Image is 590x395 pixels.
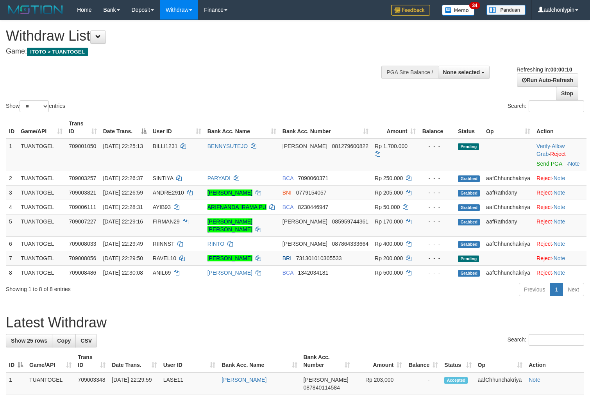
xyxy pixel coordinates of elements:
div: - - - [422,189,452,197]
td: aafChhunchakriya [475,372,526,395]
th: Amount: activate to sort column ascending [353,350,405,372]
span: AYIB93 [153,204,171,210]
span: [DATE] 22:28:31 [103,204,143,210]
h1: Latest Withdraw [6,315,584,331]
span: BCA [282,204,293,210]
img: MOTION_logo.png [6,4,65,16]
img: Button%20Memo.svg [442,5,475,16]
td: TUANTOGEL [18,171,66,185]
span: Pending [458,256,479,262]
a: Show 25 rows [6,334,52,347]
a: Copy [52,334,76,347]
td: 8 [6,265,18,280]
th: Amount: activate to sort column ascending [372,116,419,139]
span: None selected [443,69,480,75]
td: 4 [6,200,18,214]
span: Copy 087840114584 to clipboard [304,384,340,391]
th: User ID: activate to sort column ascending [160,350,218,372]
th: Date Trans.: activate to sort column ascending [109,350,160,372]
a: Reject [536,255,552,261]
a: Run Auto-Refresh [517,73,578,87]
span: Show 25 rows [11,338,47,344]
div: - - - [422,174,452,182]
th: Op: activate to sort column ascending [475,350,526,372]
span: BNI [282,189,291,196]
td: TUANTOGEL [18,139,66,171]
td: aafChhunchakriya [483,171,533,185]
div: Showing 1 to 8 of 8 entries [6,282,240,293]
a: Verify [536,143,550,149]
th: ID: activate to sort column descending [6,350,26,372]
span: Rp 200.000 [375,255,403,261]
a: Previous [519,283,550,296]
th: Trans ID: activate to sort column ascending [66,116,100,139]
a: ARIFNANDA IRAMA PU [207,204,266,210]
span: Copy 081279600822 to clipboard [332,143,368,149]
td: aafChhunchakriya [483,200,533,214]
a: RINTO [207,241,224,247]
label: Show entries [6,100,65,112]
input: Search: [529,334,584,346]
a: 1 [550,283,563,296]
td: · [533,265,586,280]
span: 709008056 [69,255,96,261]
span: RAVEL10 [153,255,176,261]
div: - - - [422,240,452,248]
a: Reject [536,175,552,181]
a: [PERSON_NAME] [PERSON_NAME] [207,218,252,232]
a: Note [529,377,540,383]
div: - - - [422,142,452,150]
span: [DATE] 22:30:08 [103,270,143,276]
span: [PERSON_NAME] [282,143,327,149]
a: [PERSON_NAME] [207,255,252,261]
span: [DATE] 22:29:16 [103,218,143,225]
a: Send PGA [536,161,562,167]
select: Showentries [20,100,49,112]
th: Bank Acc. Name: activate to sort column ascending [204,116,279,139]
a: Stop [556,87,578,100]
td: LASE11 [160,372,218,395]
button: None selected [438,66,490,79]
td: aafChhunchakriya [483,236,533,251]
span: ITOTO > TUANTOGEL [27,48,88,56]
span: CSV [80,338,92,344]
a: Note [554,255,565,261]
span: FIRMAN29 [153,218,180,225]
th: Action [533,116,586,139]
span: [DATE] 22:26:59 [103,189,143,196]
span: Copy 0779154057 to clipboard [296,189,327,196]
td: TUANTOGEL [18,200,66,214]
span: Rp 1.700.000 [375,143,408,149]
img: panduan.png [486,5,526,15]
td: 7 [6,251,18,265]
td: · · [533,139,586,171]
span: Rp 500.000 [375,270,403,276]
span: Copy 8230446947 to clipboard [298,204,328,210]
span: Grabbed [458,190,480,197]
span: BRI [282,255,291,261]
span: [PERSON_NAME] [282,218,327,225]
span: 709008033 [69,241,96,247]
span: 709007227 [69,218,96,225]
a: Reject [536,189,552,196]
th: Balance [419,116,455,139]
th: Status: activate to sort column ascending [441,350,474,372]
td: · [533,251,586,265]
div: - - - [422,269,452,277]
td: · [533,185,586,200]
a: Note [554,189,565,196]
span: [DATE] 22:26:37 [103,175,143,181]
a: Note [554,175,565,181]
span: Refreshing in: [517,66,572,73]
a: [PERSON_NAME] [222,377,266,383]
a: Reject [550,151,566,157]
span: Grabbed [458,204,480,211]
a: BENNYSUTEJO [207,143,248,149]
td: [DATE] 22:29:59 [109,372,160,395]
td: 3 [6,185,18,200]
th: User ID: activate to sort column ascending [150,116,204,139]
th: Status [455,116,483,139]
td: Rp 203,000 [353,372,405,395]
span: [PERSON_NAME] [304,377,349,383]
span: Copy 085959744361 to clipboard [332,218,368,225]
